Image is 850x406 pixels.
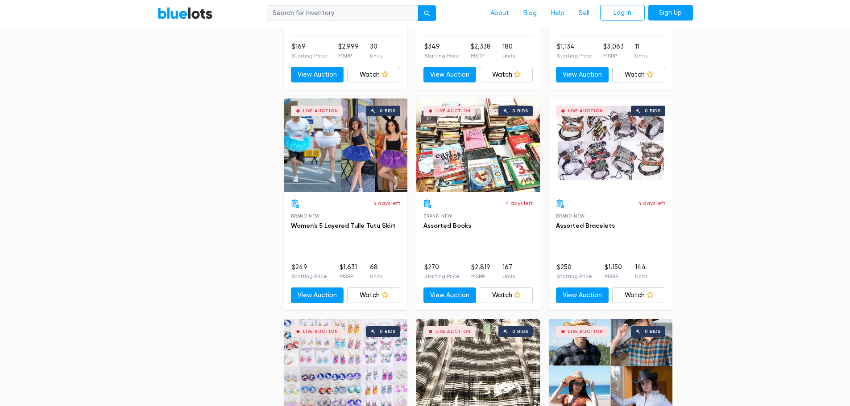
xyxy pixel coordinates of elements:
[292,272,327,280] p: Starting Price
[424,42,460,60] li: $349
[373,199,400,207] p: 4 days left
[423,67,477,83] a: View Auction
[370,52,382,60] p: Units
[556,213,585,218] span: Brand New
[423,287,477,303] a: View Auction
[502,272,515,280] p: Units
[502,262,515,280] li: 167
[557,52,592,60] p: Starting Price
[549,98,672,192] a: Live Auction 0 bids
[267,5,419,21] input: Search for inventory
[347,287,400,303] a: Watch
[502,52,515,60] p: Units
[480,287,533,303] a: Watch
[370,42,382,60] li: 30
[424,272,460,280] p: Starting Price
[600,5,645,21] a: Log In
[557,262,592,280] li: $250
[471,272,490,280] p: MSRP
[568,329,603,334] div: Live Auction
[605,262,622,280] li: $1,150
[603,42,624,60] li: $3,063
[544,5,572,22] a: Help
[340,262,357,280] li: $1,631
[635,42,647,60] li: 11
[612,67,665,83] a: Watch
[291,213,320,218] span: Brand New
[645,329,661,334] div: 0 bids
[435,329,471,334] div: Live Auction
[292,52,327,60] p: Starting Price
[158,7,213,20] a: BlueLots
[340,272,357,280] p: MSRP
[480,67,533,83] a: Watch
[612,287,665,303] a: Watch
[292,42,327,60] li: $169
[292,262,327,280] li: $249
[338,42,359,60] li: $2,999
[556,67,609,83] a: View Auction
[303,109,338,113] div: Live Auction
[380,109,396,113] div: 0 bids
[471,42,491,60] li: $2,338
[556,222,615,230] a: Assorted Bracelets
[516,5,544,22] a: Blog
[568,109,603,113] div: Live Auction
[556,287,609,303] a: View Auction
[370,262,382,280] li: 68
[648,5,693,21] a: Sign Up
[645,109,661,113] div: 0 bids
[557,42,592,60] li: $1,134
[635,52,647,60] p: Units
[424,262,460,280] li: $270
[303,329,338,334] div: Live Auction
[284,98,407,192] a: Live Auction 0 bids
[635,262,647,280] li: 144
[506,199,533,207] p: 4 days left
[471,262,490,280] li: $2,819
[416,98,540,192] a: Live Auction 0 bids
[291,222,396,230] a: Women's 5 Layered Tulle Tutu Skirt
[291,67,344,83] a: View Auction
[347,67,400,83] a: Watch
[572,5,597,22] a: Sell
[291,287,344,303] a: View Auction
[471,52,491,60] p: MSRP
[635,272,647,280] p: Units
[423,213,452,218] span: Brand New
[557,272,592,280] p: Starting Price
[512,109,528,113] div: 0 bids
[424,52,460,60] p: Starting Price
[423,222,471,230] a: Assorted Books
[512,329,528,334] div: 0 bids
[370,272,382,280] p: Units
[435,109,471,113] div: Live Auction
[603,52,624,60] p: MSRP
[605,272,622,280] p: MSRP
[380,329,396,334] div: 0 bids
[338,52,359,60] p: MSRP
[502,42,515,60] li: 180
[638,199,665,207] p: 4 days left
[483,5,516,22] a: About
